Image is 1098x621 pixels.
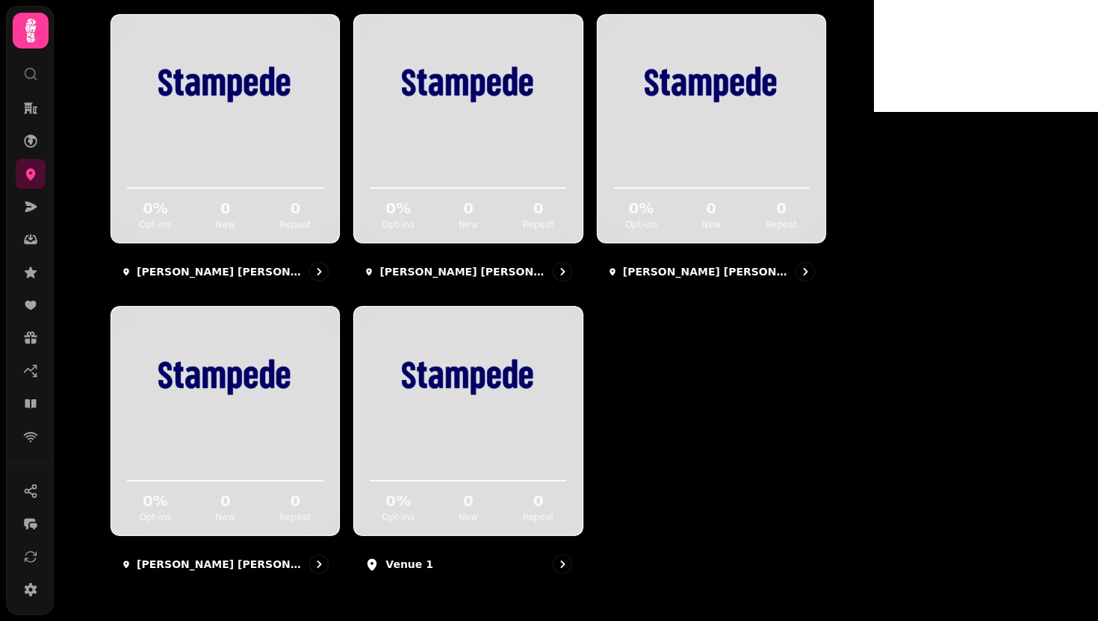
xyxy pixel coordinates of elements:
[506,219,571,231] p: Repeat
[623,264,790,279] p: [PERSON_NAME] [PERSON_NAME] Demo venue
[366,511,430,523] p: Opt-ins
[193,490,258,511] h2: 0
[366,198,430,219] h2: 0 %
[110,305,341,585] a: Kane Moffat Demo venue0%Opt-ins0New0Repeat[PERSON_NAME] [PERSON_NAME] Demo venue
[436,511,500,523] p: New
[383,37,554,132] img: Kane Moffat Demo venue
[193,511,258,523] p: New
[123,490,187,511] h2: 0 %
[264,490,328,511] h2: 0
[264,198,328,219] h2: 0
[383,329,554,425] img: Venue 1
[193,198,258,219] h2: 0
[366,219,430,231] p: Opt-ins
[123,219,187,231] p: Opt-ins
[506,511,571,523] p: Repeat
[555,264,570,279] svg: go to
[596,13,827,293] a: Kane Moffat Demo venue0%Opt-ins0New0Repeat[PERSON_NAME] [PERSON_NAME] Demo venue
[264,511,328,523] p: Repeat
[626,37,797,132] img: Kane Moffat Demo venue
[264,219,328,231] p: Repeat
[436,490,500,511] h2: 0
[379,264,546,279] p: [PERSON_NAME] [PERSON_NAME] Demo venue
[436,219,500,231] p: New
[140,329,311,425] img: Kane Moffat Demo venue
[353,305,583,585] a: Venue 10%Opt-ins0New0RepeatVenue 1
[366,490,430,511] h2: 0 %
[749,198,813,219] h2: 0
[311,557,326,572] svg: go to
[610,219,674,231] p: Opt-ins
[311,264,326,279] svg: go to
[555,557,570,572] svg: go to
[140,37,311,132] img: Kane Moffat Demo venue
[749,219,813,231] p: Repeat
[110,13,341,293] a: Kane Moffat Demo venue0%Opt-ins0New0Repeat[PERSON_NAME] [PERSON_NAME] Demo venue
[436,198,500,219] h2: 0
[137,264,303,279] p: [PERSON_NAME] [PERSON_NAME] Demo venue
[123,511,187,523] p: Opt-ins
[506,490,571,511] h2: 0
[385,557,433,572] p: Venue 1
[353,13,583,293] a: Kane Moffat Demo venue0%Opt-ins0New0Repeat[PERSON_NAME] [PERSON_NAME] Demo venue
[123,198,187,219] h2: 0 %
[506,198,571,219] h2: 0
[679,219,743,231] p: New
[137,557,303,572] p: [PERSON_NAME] [PERSON_NAME] Demo venue
[193,219,258,231] p: New
[679,198,743,219] h2: 0
[610,198,674,219] h2: 0 %
[798,264,813,279] svg: go to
